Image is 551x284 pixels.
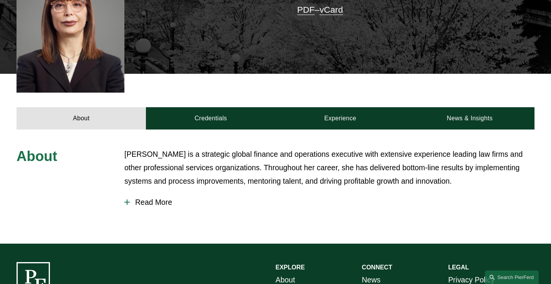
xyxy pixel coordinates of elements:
[124,148,534,188] p: [PERSON_NAME] is a strategic global finance and operations executive with extensive experience le...
[146,107,275,130] a: Credentials
[485,271,539,284] a: Search this site
[17,107,146,130] a: About
[362,264,392,271] strong: CONNECT
[319,5,343,15] a: vCard
[124,192,534,213] button: Read More
[130,198,534,207] span: Read More
[276,264,305,271] strong: EXPLORE
[448,264,469,271] strong: LEGAL
[275,107,405,130] a: Experience
[297,5,315,15] a: PDF
[405,107,534,130] a: News & Insights
[17,148,57,164] span: About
